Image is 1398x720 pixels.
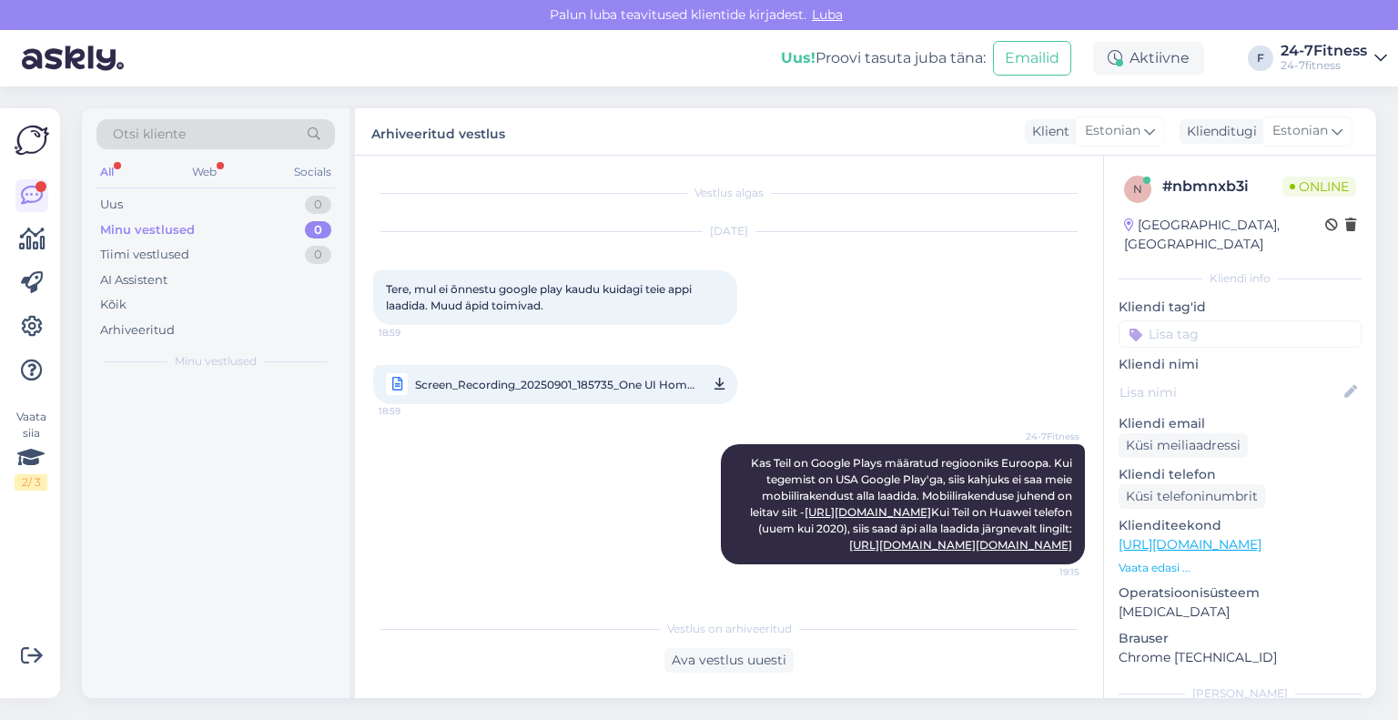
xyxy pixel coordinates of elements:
a: 24-7Fitness24-7fitness [1281,44,1387,73]
div: Küsi telefoninumbrit [1119,484,1265,509]
div: Ava vestlus uuesti [664,648,794,673]
span: Otsi kliente [113,125,186,144]
p: Kliendi nimi [1119,355,1362,374]
a: [URL][DOMAIN_NAME][DOMAIN_NAME] [849,538,1072,552]
span: Estonian [1085,121,1140,141]
button: Emailid [993,41,1071,76]
a: Screen_Recording_20250901_185735_One UI Home.mp418:59 [373,365,737,404]
span: 18:59 [379,400,447,422]
p: Kliendi email [1119,414,1362,433]
div: Aktiivne [1093,42,1204,75]
a: [URL][DOMAIN_NAME] [1119,536,1261,553]
div: Kliendi info [1119,270,1362,287]
div: Minu vestlused [100,221,195,239]
span: Screen_Recording_20250901_185735_One UI Home.mp4 [415,373,694,396]
div: [PERSON_NAME] [1119,685,1362,702]
div: Web [188,160,220,184]
label: Arhiveeritud vestlus [371,119,505,144]
span: 18:59 [379,326,447,340]
div: [GEOGRAPHIC_DATA], [GEOGRAPHIC_DATA] [1124,216,1325,254]
span: Luba [806,6,848,23]
div: 0 [305,196,331,214]
div: All [96,160,117,184]
p: Klienditeekond [1119,516,1362,535]
b: Uus! [781,49,815,66]
div: Vestlus algas [373,185,1085,201]
span: 24-7Fitness [1011,430,1079,443]
span: Kas Teil on Google Plays määratud regiooniks Euroopa. Kui tegemist on USA Google Play'ga, siis ka... [750,456,1075,552]
span: n [1133,182,1142,196]
div: Klienditugi [1180,122,1257,141]
span: Vestlus on arhiveeritud [667,621,792,637]
input: Lisa nimi [1119,382,1341,402]
div: AI Assistent [100,271,167,289]
div: Vaata siia [15,409,47,491]
div: F [1248,46,1273,71]
span: Tere, mul ei õnnestu google play kaudu kuidagi teie appi laadida. Muud äpid toimivad. [386,282,694,312]
p: Kliendi telefon [1119,465,1362,484]
div: 0 [305,246,331,264]
div: Proovi tasuta juba täna: [781,47,986,69]
div: 2 / 3 [15,474,47,491]
p: Vaata edasi ... [1119,560,1362,576]
a: [URL][DOMAIN_NAME] [805,505,931,519]
span: Minu vestlused [175,353,257,370]
div: # nbmnxb3i [1162,176,1282,198]
div: Socials [290,160,335,184]
div: 0 [305,221,331,239]
p: Operatsioonisüsteem [1119,583,1362,603]
div: Uus [100,196,123,214]
div: Kõik [100,296,127,314]
span: Online [1282,177,1356,197]
p: Brauser [1119,629,1362,648]
div: Küsi meiliaadressi [1119,433,1248,458]
div: Klient [1025,122,1069,141]
p: Chrome [TECHNICAL_ID] [1119,648,1362,667]
p: Kliendi tag'id [1119,298,1362,317]
div: Arhiveeritud [100,321,175,340]
div: [DATE] [373,223,1085,239]
input: Lisa tag [1119,320,1362,348]
span: 19:15 [1011,565,1079,579]
div: 24-7fitness [1281,58,1367,73]
div: Tiimi vestlused [100,246,189,264]
img: Askly Logo [15,123,49,157]
span: Estonian [1272,121,1328,141]
div: 24-7Fitness [1281,44,1367,58]
p: [MEDICAL_DATA] [1119,603,1362,622]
